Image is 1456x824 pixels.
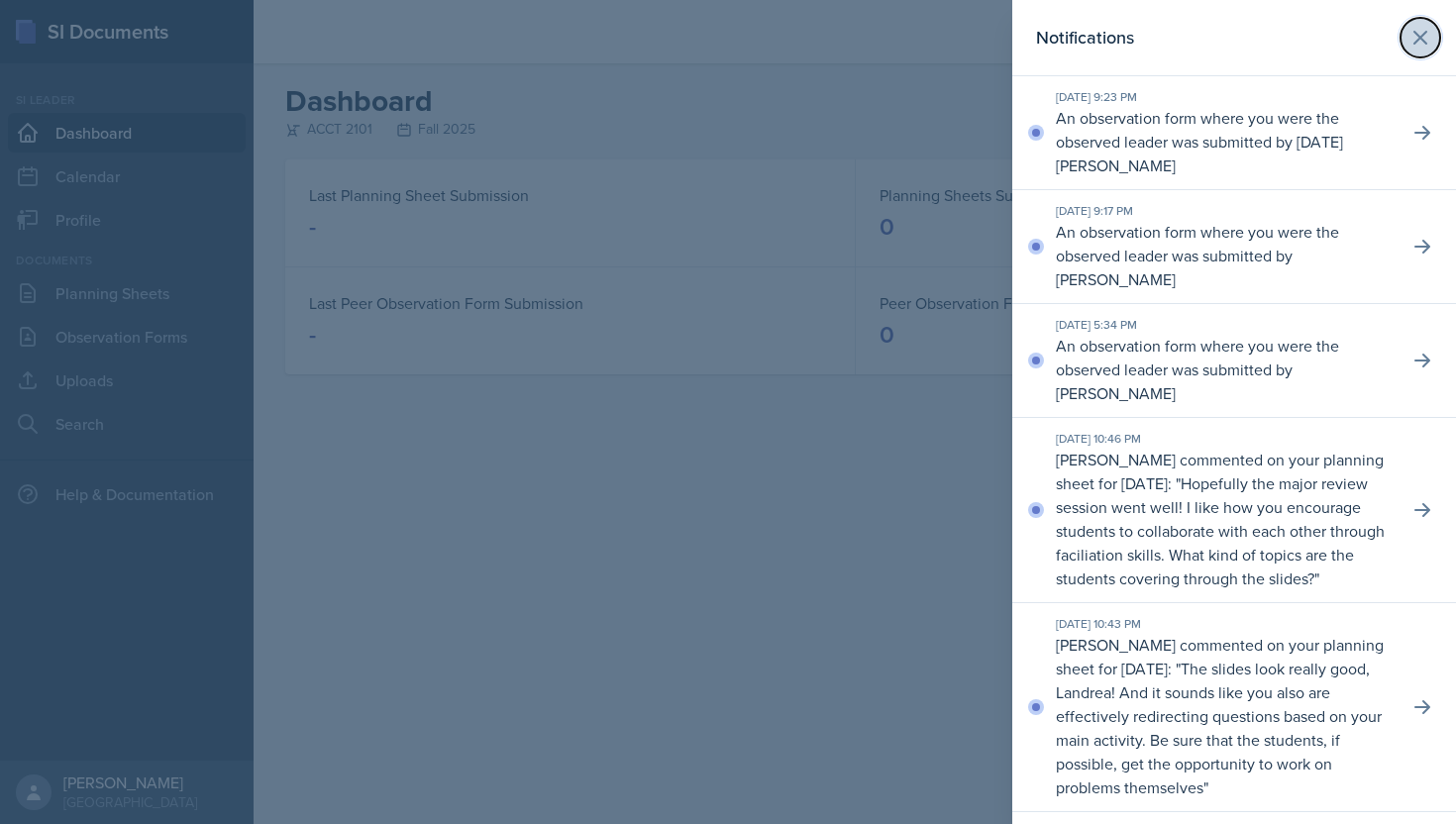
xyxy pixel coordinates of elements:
div: [DATE] 10:43 PM [1056,615,1393,633]
div: [DATE] 5:34 PM [1056,316,1393,334]
h2: Notifications [1036,24,1134,51]
p: [PERSON_NAME] commented on your planning sheet for [DATE]: " " [1056,633,1393,799]
div: [DATE] 9:17 PM [1056,202,1393,220]
p: Hopefully the major review session went well! I like how you encourage students to collaborate wi... [1056,472,1385,589]
p: An observation form where you were the observed leader was submitted by [PERSON_NAME] [1056,220,1393,291]
p: The slides look really good, Landrea! And it sounds like you also are effectively redirecting que... [1056,658,1382,798]
div: [DATE] 9:23 PM [1056,88,1393,106]
div: [DATE] 10:46 PM [1056,430,1393,448]
p: An observation form where you were the observed leader was submitted by [PERSON_NAME] [1056,334,1393,405]
p: [PERSON_NAME] commented on your planning sheet for [DATE]: " " [1056,448,1393,590]
p: An observation form where you were the observed leader was submitted by [DATE][PERSON_NAME] [1056,106,1393,177]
